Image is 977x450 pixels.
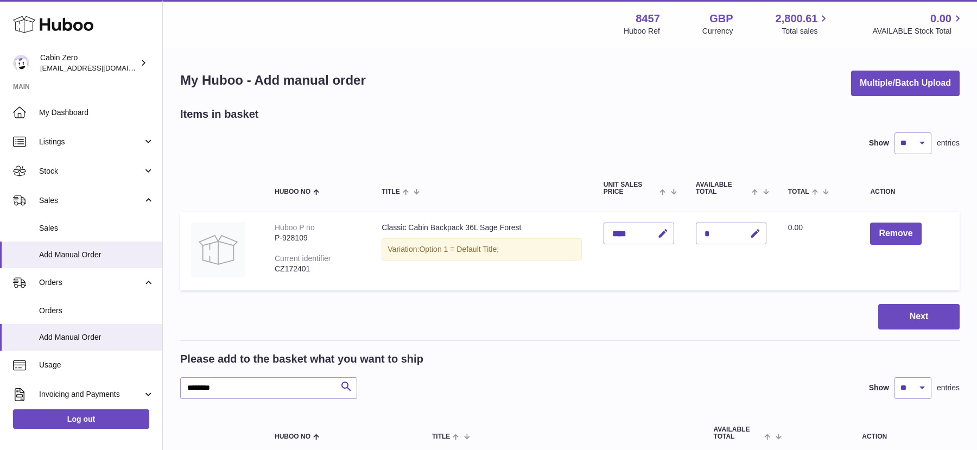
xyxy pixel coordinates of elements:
img: huboo@cabinzero.com [13,55,29,71]
span: Unit Sales Price [604,181,657,195]
span: [EMAIL_ADDRESS][DOMAIN_NAME] [40,64,160,72]
span: Orders [39,277,143,288]
span: Huboo no [275,188,310,195]
span: Sales [39,195,143,206]
div: Currency [702,26,733,36]
h1: My Huboo - Add manual order [180,72,366,89]
span: 0.00 [788,223,803,232]
span: Stock [39,166,143,176]
span: My Dashboard [39,107,154,118]
div: P-928109 [275,233,360,243]
span: Title [432,433,450,440]
label: Show [869,383,889,393]
div: Cabin Zero [40,53,138,73]
span: Add Manual Order [39,250,154,260]
img: Classic Cabin Backpack 36L Sage Forest [191,223,245,277]
span: AVAILABLE Total [714,426,762,440]
span: 0.00 [930,11,951,26]
div: Current identifier [275,254,331,263]
span: Huboo no [275,433,310,440]
div: Action [870,188,949,195]
span: Sales [39,223,154,233]
span: Title [382,188,399,195]
strong: 8457 [636,11,660,26]
a: Log out [13,409,149,429]
a: 2,800.61 Total sales [776,11,830,36]
h2: Items in basket [180,107,259,122]
span: 2,800.61 [776,11,818,26]
div: CZ172401 [275,264,360,274]
span: Usage [39,360,154,370]
span: AVAILABLE Stock Total [872,26,964,36]
button: Multiple/Batch Upload [851,71,960,96]
a: 0.00 AVAILABLE Stock Total [872,11,964,36]
span: Option 1 = Default Title; [419,245,499,253]
span: Add Manual Order [39,332,154,343]
span: Total sales [782,26,830,36]
div: Huboo Ref [624,26,660,36]
span: AVAILABLE Total [696,181,750,195]
h2: Please add to the basket what you want to ship [180,352,423,366]
span: Invoicing and Payments [39,389,143,400]
label: Show [869,138,889,148]
span: Listings [39,137,143,147]
span: entries [937,138,960,148]
span: Total [788,188,809,195]
div: Variation: [382,238,581,261]
td: Classic Cabin Backpack 36L Sage Forest [371,212,592,290]
div: Huboo P no [275,223,315,232]
button: Remove [870,223,921,245]
strong: GBP [709,11,733,26]
span: entries [937,383,960,393]
button: Next [878,304,960,329]
span: Orders [39,306,154,316]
